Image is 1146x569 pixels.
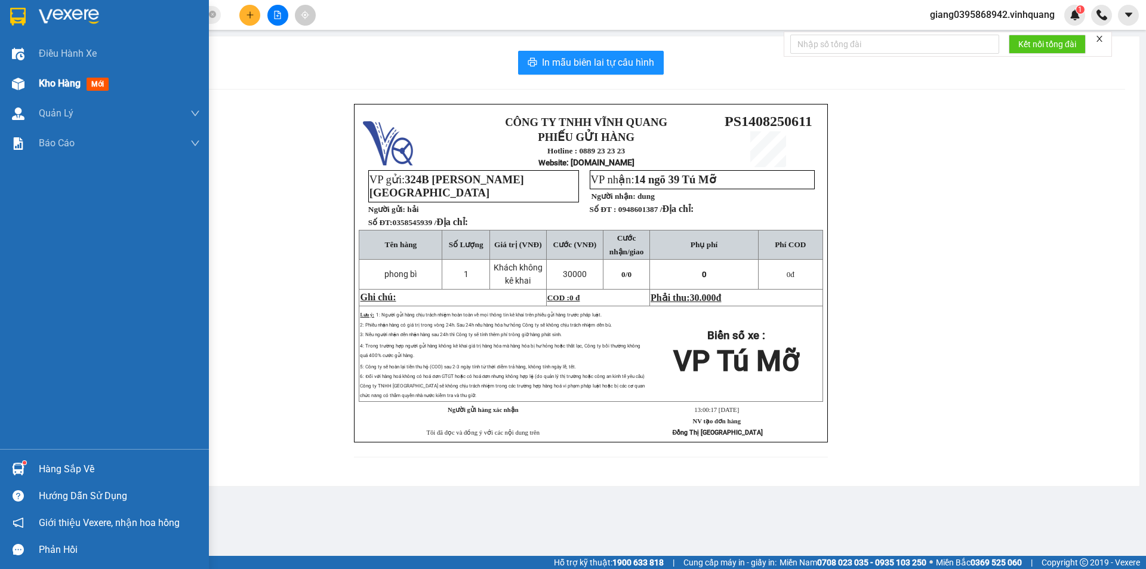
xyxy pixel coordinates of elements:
span: 2: Phiếu nhận hàng có giá trị trong vòng 24h. Sau 24h nếu hàng hóa hư hỏng Công ty sẽ không chịu ... [360,322,611,328]
span: Số Lượng [449,240,483,249]
span: 0 [702,270,707,279]
span: đ [716,293,722,303]
span: down [190,139,200,148]
span: file-add [273,11,282,19]
div: Phản hồi [39,541,200,559]
span: Giới thiệu Vexere, nhận hoa hồng [39,515,180,530]
span: phong bì [384,269,417,279]
span: VP gửi: [369,173,524,199]
span: notification [13,517,24,528]
strong: Đồng Thị [GEOGRAPHIC_DATA] [672,429,763,436]
span: 1 [464,269,469,279]
span: Phụ phí [691,240,717,249]
span: plus [246,11,254,19]
button: caret-down [1118,5,1139,26]
span: mới [87,78,109,91]
button: plus [239,5,260,26]
img: icon-new-feature [1070,10,1080,20]
span: aim [301,11,309,19]
span: Miền Bắc [936,556,1022,569]
img: warehouse-icon [12,107,24,120]
button: aim [295,5,316,26]
strong: Hotline : 0889 23 23 23 [547,146,625,155]
span: 324B [PERSON_NAME] [GEOGRAPHIC_DATA] [369,173,524,199]
strong: Người nhận: [592,192,636,201]
span: Tên hàng [385,240,417,249]
span: VP Tú Mỡ [673,344,799,378]
span: 30000 [563,269,587,279]
span: copyright [1080,558,1088,567]
span: Tôi đã đọc và đồng ý với các nội dung trên [426,429,540,436]
span: close-circle [209,10,216,21]
span: | [673,556,674,569]
strong: Số ĐT: [368,218,468,227]
span: | [1031,556,1033,569]
span: question-circle [13,490,24,502]
span: COD : [547,293,580,302]
strong: PHIẾU GỬI HÀNG [538,131,634,143]
img: logo-vxr [10,8,26,26]
strong: 1900 633 818 [612,558,664,567]
span: close [1095,35,1104,43]
span: 3: Nếu người nhận đến nhận hàng sau 24h thì Công ty sẽ tính thêm phí trông giữ hàng phát sinh. [360,332,561,337]
span: đ [787,270,794,279]
div: Hàng sắp về [39,460,200,478]
span: Phí COD [775,240,806,249]
img: phone-icon [1096,10,1107,20]
span: Kết nối tổng đài [1018,38,1076,51]
span: printer [528,57,537,69]
sup: 1 [23,461,26,465]
strong: Người gửi: [368,205,405,214]
sup: 1 [1076,5,1085,14]
span: hải [407,205,418,214]
span: Địa chỉ: [436,217,468,227]
span: 0/ [621,270,631,279]
strong: : [DOMAIN_NAME] [538,158,634,167]
span: dung [637,192,655,201]
span: 13:00:17 [DATE] [694,407,739,413]
span: ⚪️ [929,560,933,565]
img: solution-icon [12,137,24,150]
img: warehouse-icon [12,48,24,60]
span: PS1408250611 [725,113,812,129]
strong: Biển số xe : [707,329,765,342]
input: Nhập số tổng đài [790,35,999,54]
img: logo [363,115,413,165]
button: printerIn mẫu biên lai tự cấu hình [518,51,664,75]
span: Giá trị (VNĐ) [494,240,542,249]
span: 5: Công ty sẽ hoàn lại tiền thu hộ (COD) sau 2-3 ngày tính từ thời điểm trả hàng, không tính ngày... [360,364,645,398]
span: caret-down [1123,10,1134,20]
strong: Số ĐT : [590,205,617,214]
span: Cước (VNĐ) [553,240,597,249]
span: giang0395868942.vinhquang [920,7,1064,22]
span: Ghi chú: [360,292,396,302]
span: Website [538,158,566,167]
span: 0 [627,270,631,279]
strong: CÔNG TY TNHH VĨNH QUANG [505,116,667,128]
strong: 0369 525 060 [971,558,1022,567]
span: 14 ngõ 39 Tú Mỡ [634,173,716,186]
strong: 0708 023 035 - 0935 103 250 [817,558,926,567]
span: 0358545939 / [392,218,468,227]
span: Hỗ trợ kỹ thuật: [554,556,664,569]
span: Kho hàng [39,78,81,89]
span: message [13,544,24,555]
span: Cước nhận/giao [609,233,644,256]
span: 0 đ [569,293,580,302]
span: 4: Trong trường hợp người gửi hàng không kê khai giá trị hàng hóa mà hàng hóa bị hư hỏng hoặc thấ... [360,343,640,358]
span: Báo cáo [39,136,75,150]
span: Lưu ý: [360,312,374,318]
span: close-circle [209,11,216,18]
strong: NV tạo đơn hàng [693,418,741,425]
span: Cung cấp máy in - giấy in: [683,556,777,569]
span: 0 [787,270,791,279]
span: 0948601387 / [618,205,694,214]
img: warehouse-icon [12,463,24,475]
span: 1 [1078,5,1082,14]
span: Quản Lý [39,106,73,121]
span: Phải thu: [651,293,721,303]
span: Điều hành xe [39,46,97,61]
img: warehouse-icon [12,78,24,90]
span: Địa chỉ: [662,204,694,214]
span: down [190,109,200,118]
